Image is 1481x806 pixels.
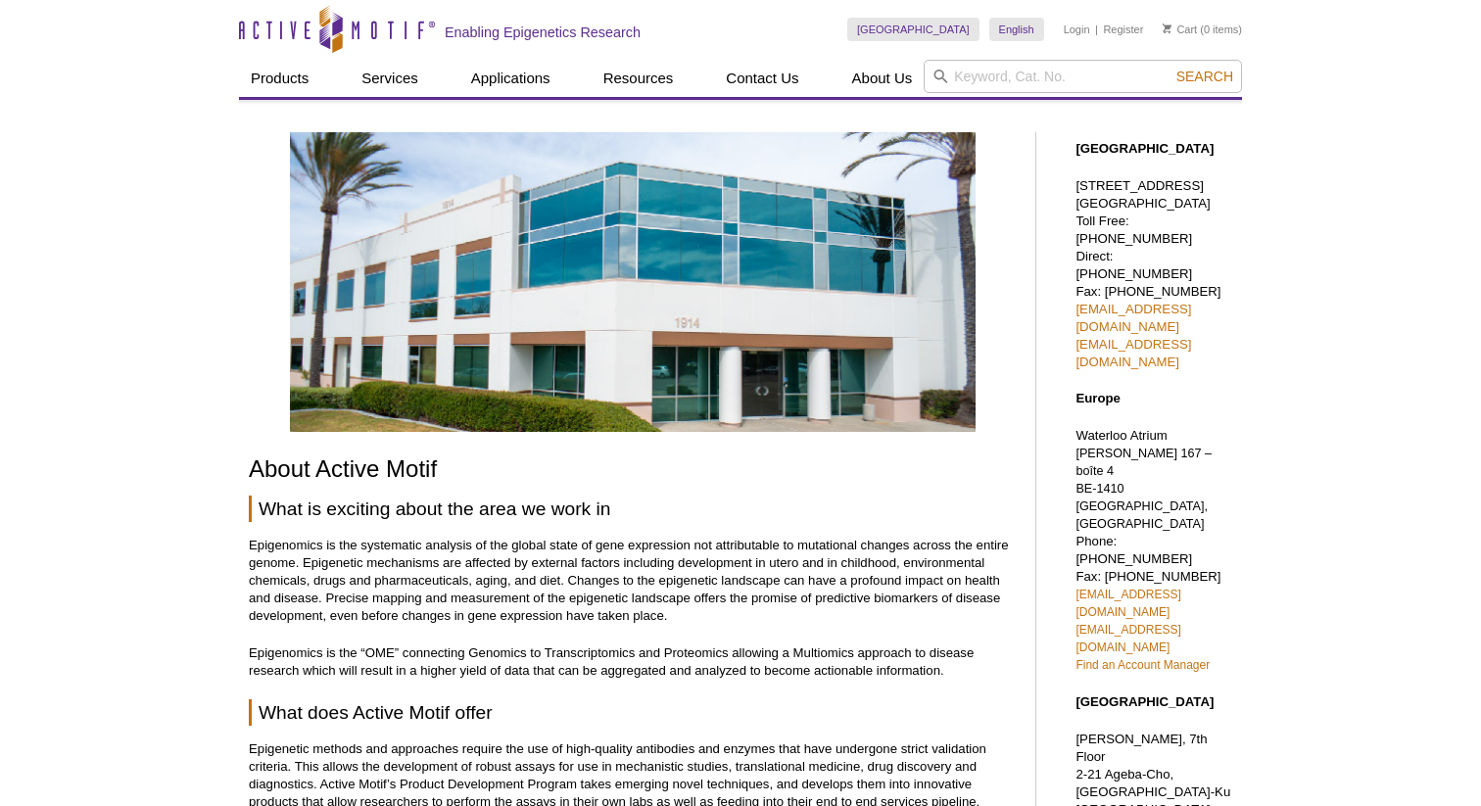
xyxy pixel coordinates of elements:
input: Keyword, Cat. No. [924,60,1242,93]
a: [EMAIL_ADDRESS][DOMAIN_NAME] [1075,302,1191,334]
span: Search [1176,69,1233,84]
a: [EMAIL_ADDRESS][DOMAIN_NAME] [1075,588,1180,619]
a: Products [239,60,320,97]
img: Your Cart [1163,24,1171,33]
a: Resources [592,60,686,97]
strong: [GEOGRAPHIC_DATA] [1075,141,1214,156]
p: Waterloo Atrium Phone: [PHONE_NUMBER] Fax: [PHONE_NUMBER] [1075,427,1232,674]
a: Contact Us [714,60,810,97]
p: [STREET_ADDRESS] [GEOGRAPHIC_DATA] Toll Free: [PHONE_NUMBER] Direct: [PHONE_NUMBER] Fax: [PHONE_N... [1075,177,1232,371]
a: Services [350,60,430,97]
li: | [1095,18,1098,41]
h2: What is exciting about the area we work in [249,496,1016,522]
strong: Europe [1075,391,1120,405]
span: [PERSON_NAME] 167 – boîte 4 BE-1410 [GEOGRAPHIC_DATA], [GEOGRAPHIC_DATA] [1075,447,1212,531]
a: Cart [1163,23,1197,36]
a: Register [1103,23,1143,36]
a: [GEOGRAPHIC_DATA] [847,18,979,41]
button: Search [1170,68,1239,85]
a: Login [1064,23,1090,36]
a: [EMAIL_ADDRESS][DOMAIN_NAME] [1075,337,1191,369]
h2: Enabling Epigenetics Research [445,24,641,41]
li: (0 items) [1163,18,1242,41]
p: Epigenomics is the systematic analysis of the global state of gene expression not attributable to... [249,537,1016,625]
p: Epigenomics is the “OME” connecting Genomics to Transcriptomics and Proteomics allowing a Multiom... [249,644,1016,680]
h1: About Active Motif [249,456,1016,485]
a: Find an Account Manager [1075,658,1210,672]
a: Applications [459,60,562,97]
a: About Us [840,60,925,97]
a: [EMAIL_ADDRESS][DOMAIN_NAME] [1075,623,1180,654]
h2: What does Active Motif offer [249,699,1016,726]
a: English [989,18,1044,41]
strong: [GEOGRAPHIC_DATA] [1075,694,1214,709]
